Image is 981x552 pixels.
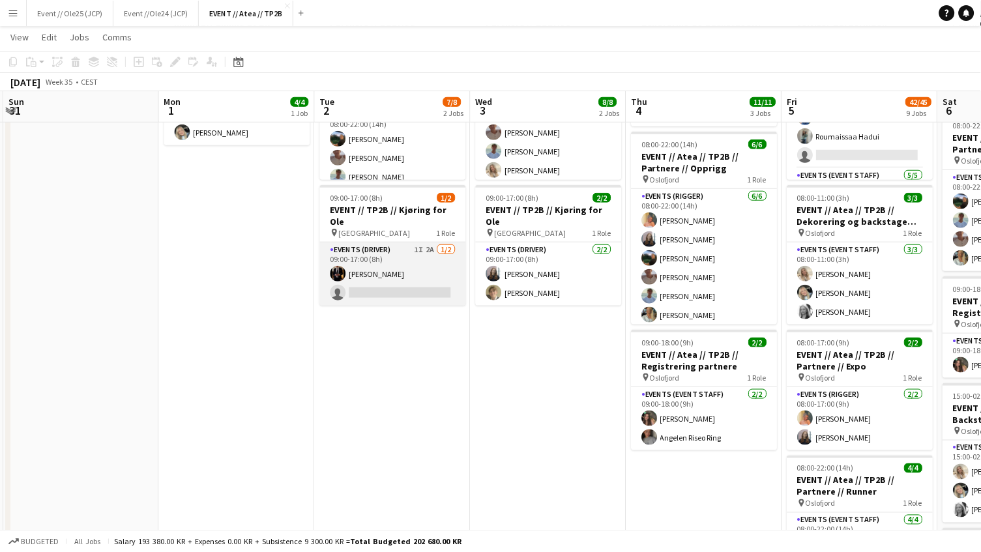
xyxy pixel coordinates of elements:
span: 09:00-18:00 (9h) [642,338,695,347]
span: Sun [8,96,24,108]
span: 1 Role [748,373,767,383]
span: 1 Role [437,228,456,238]
span: 5 [785,103,798,118]
app-card-role: Events (Driver)1I2A1/209:00-17:00 (8h)[PERSON_NAME] [320,242,466,306]
span: Week 35 [43,77,76,87]
h3: EVENT // Atea // TP2B // Partnere // Expo [787,349,933,372]
span: 1 Role [904,373,923,383]
span: Edit [42,31,57,43]
h3: EVENT // TP2B // Kjøring for Ole [320,204,466,227]
span: Oslofjord [806,499,836,508]
h3: EVENT // TP2B // Kjøring for Ole [476,204,622,227]
span: 6 [941,103,958,118]
span: 8/8 [599,97,617,107]
span: [GEOGRAPHIC_DATA] [495,228,566,238]
span: 4/4 [905,463,923,473]
span: 1 [162,103,181,118]
span: 7/8 [443,97,461,107]
span: All jobs [72,536,103,546]
a: Jobs [65,29,95,46]
span: 08:00-17:00 (9h) [798,338,851,347]
span: 1 Role [748,175,767,184]
app-job-card: 08:00-22:00 (14h)6/6EVENT // Atea // TP2B // Partnere // Opprigg Oslofjord1 RoleEvents (Rigger)6/... [632,132,778,325]
app-card-role: Events (Rigger)6/608:00-22:00 (14h)[PERSON_NAME][PERSON_NAME][PERSON_NAME][PERSON_NAME][PERSON_NA... [632,189,778,328]
app-card-role: Events (Event Staff)3/308:00-11:00 (3h)[PERSON_NAME][PERSON_NAME][PERSON_NAME] [787,242,933,325]
button: Event // Ole25 (JCP) [27,1,113,26]
span: 42/45 [906,97,932,107]
span: 1 Role [904,228,923,238]
div: 3 Jobs [751,108,776,118]
span: 6/6 [749,139,767,149]
span: Mon [164,96,181,108]
span: 3 [474,103,493,118]
a: Edit [37,29,62,46]
div: CEST [81,77,98,87]
h3: EVENT // Atea // TP2B // Partnere // Opprigg [632,151,778,174]
span: 2/2 [593,193,611,203]
button: Event //Ole24 (JCP) [113,1,199,26]
app-card-role: Events (Event Staff)2/209:00-18:00 (9h)[PERSON_NAME]Angelen Riseo Ring [632,387,778,450]
app-card-role: Events (Rigger)4/408:00-22:00 (14h)[PERSON_NAME][PERSON_NAME][PERSON_NAME] [320,108,466,209]
span: 09:00-17:00 (8h) [486,193,539,203]
span: Total Budgeted 202 680.00 KR [350,536,461,546]
button: EVENT // Atea // TP2B [199,1,293,26]
app-job-card: 09:00-17:00 (8h)2/2EVENT // TP2B // Kjøring for Ole [GEOGRAPHIC_DATA]1 RoleEvents (Driver)2/209:0... [476,185,622,306]
div: [DATE] [10,76,40,89]
h3: EVENT // Atea // TP2B // Dekorering og backstage oppsett [787,204,933,227]
span: 4/4 [291,97,309,107]
a: View [5,29,34,46]
div: Salary 193 380.00 KR + Expenses 0.00 KR + Subsistence 9 300.00 KR = [114,536,461,546]
span: 1/2 [437,193,456,203]
button: Budgeted [7,534,61,549]
span: [GEOGRAPHIC_DATA] [339,228,411,238]
span: 2/2 [905,338,923,347]
span: 4 [630,103,648,118]
span: Jobs [70,31,89,43]
app-card-role: Events (Event Staff)5/5 [787,168,933,288]
span: View [10,31,29,43]
span: 11/11 [750,97,776,107]
span: 2 [318,103,335,118]
app-job-card: 09:00-17:00 (8h)1/2EVENT // TP2B // Kjøring for Ole [GEOGRAPHIC_DATA]1 RoleEvents (Driver)1I2A1/2... [320,185,466,306]
span: 08:00-22:00 (14h) [798,463,855,473]
span: 1 Role [904,499,923,508]
span: Oslofjord [806,228,836,238]
h3: EVENT // Atea // TP2B // Partnere // Runner [787,474,933,498]
app-card-role: Events (Driver)2/209:00-17:00 (8h)[PERSON_NAME][PERSON_NAME] [476,242,622,306]
span: Oslofjord [651,373,681,383]
span: 08:00-11:00 (3h) [798,193,851,203]
app-card-role: Events (Rigger)2/208:00-17:00 (9h)[PERSON_NAME][PERSON_NAME] [787,387,933,450]
span: Budgeted [21,537,59,546]
h3: EVENT // Atea // TP2B // Registrering partnere [632,349,778,372]
span: 3/3 [905,193,923,203]
span: Wed [476,96,493,108]
span: Comms [102,31,132,43]
app-job-card: 08:00-17:00 (9h)2/2EVENT // Atea // TP2B // Partnere // Expo Oslofjord1 RoleEvents (Rigger)2/208:... [787,330,933,450]
span: 1 Role [593,228,611,238]
span: 09:00-17:00 (8h) [330,193,383,203]
span: Oslofjord [651,175,681,184]
span: Sat [943,96,958,108]
span: Fri [787,96,798,108]
app-job-card: 09:00-18:00 (9h)2/2EVENT // Atea // TP2B // Registrering partnere Oslofjord1 RoleEvents (Event St... [632,330,778,450]
span: 2/2 [749,338,767,347]
app-job-card: 08:00-11:00 (3h)3/3EVENT // Atea // TP2B // Dekorering og backstage oppsett Oslofjord1 RoleEvents... [787,185,933,325]
div: 1 Job [291,108,308,118]
div: 2 Jobs [600,108,620,118]
span: Thu [632,96,648,108]
span: Tue [320,96,335,108]
span: 08:00-22:00 (14h) [642,139,699,149]
div: 2 Jobs [444,108,464,118]
a: Comms [97,29,137,46]
div: 9 Jobs [907,108,931,118]
span: Oslofjord [806,373,836,383]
